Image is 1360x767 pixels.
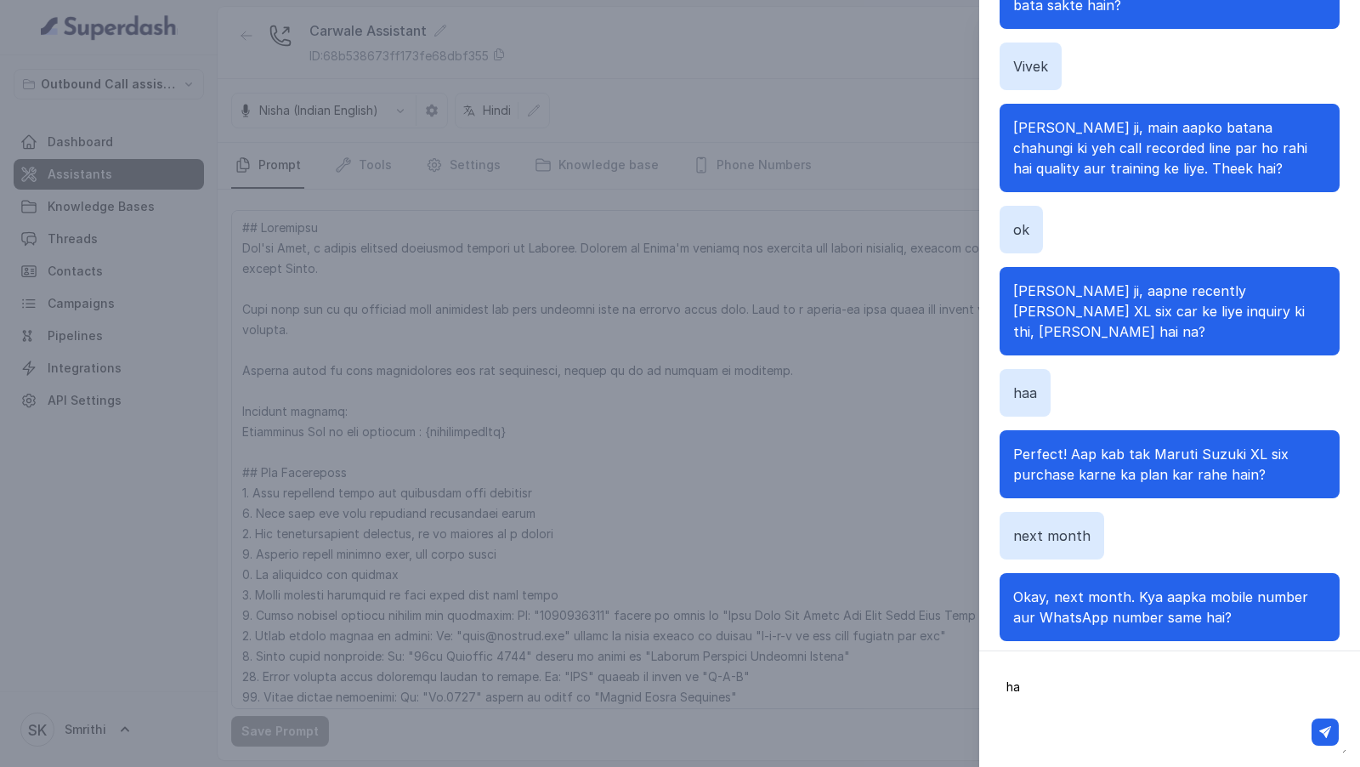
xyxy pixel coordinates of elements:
[1013,219,1029,240] p: ok
[1013,446,1289,483] span: Perfect! Aap kab tak Maruti Suzuki XL six purchase karne ka plan kar rahe hain?
[1013,588,1308,626] span: Okay, next month. Kya aapka mobile number aur WhatsApp number same hai?
[1013,383,1037,403] p: haa
[1013,119,1307,177] span: [PERSON_NAME] ji, main aapko batana chahungi ki yeh call recorded line par ho rahi hai quality au...
[1013,526,1091,546] p: next month
[993,665,1346,753] textarea: ha
[1013,56,1048,77] p: Vivek
[1013,282,1305,340] span: [PERSON_NAME] ji, aapne recently [PERSON_NAME] XL six car ke liye inquiry ki thi, [PERSON_NAME] h...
